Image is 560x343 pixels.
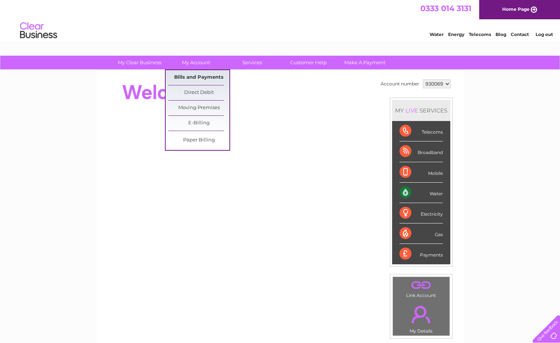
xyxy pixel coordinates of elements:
[392,277,450,300] td: Link Account
[400,141,443,162] div: Broadband
[379,78,421,90] td: Account number
[400,203,443,223] div: Electricity
[165,56,226,69] a: My Account
[400,183,443,203] div: Water
[222,56,283,69] a: Services
[105,4,455,36] div: Clear Business is a trading name of Verastar Limited (registered in [GEOGRAPHIC_DATA] No. 3667643...
[430,32,444,37] a: Water
[392,100,450,121] div: MY SERVICES
[400,223,443,244] div: Gas
[469,32,491,37] a: Telecoms
[496,32,506,37] a: Blog
[168,101,229,115] a: Moving Premises
[400,162,443,183] div: Mobile
[392,300,450,336] td: My Details
[395,301,448,327] a: .
[168,133,229,148] a: Paper Billing
[20,19,57,42] img: logo.png
[400,244,443,264] div: Payments
[168,85,229,100] a: Direct Debit
[511,32,529,37] a: Contact
[448,32,464,37] a: Energy
[404,107,420,114] div: LIVE
[168,116,229,131] a: E-Billing
[334,56,395,69] a: Make A Payment
[536,32,553,37] a: Log out
[278,56,339,69] a: Customer Help
[395,279,448,292] a: .
[400,121,443,141] div: Telecoms
[420,4,471,13] a: 0333 014 3131
[109,56,170,69] a: My Clear Business
[168,70,229,85] a: Bills and Payments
